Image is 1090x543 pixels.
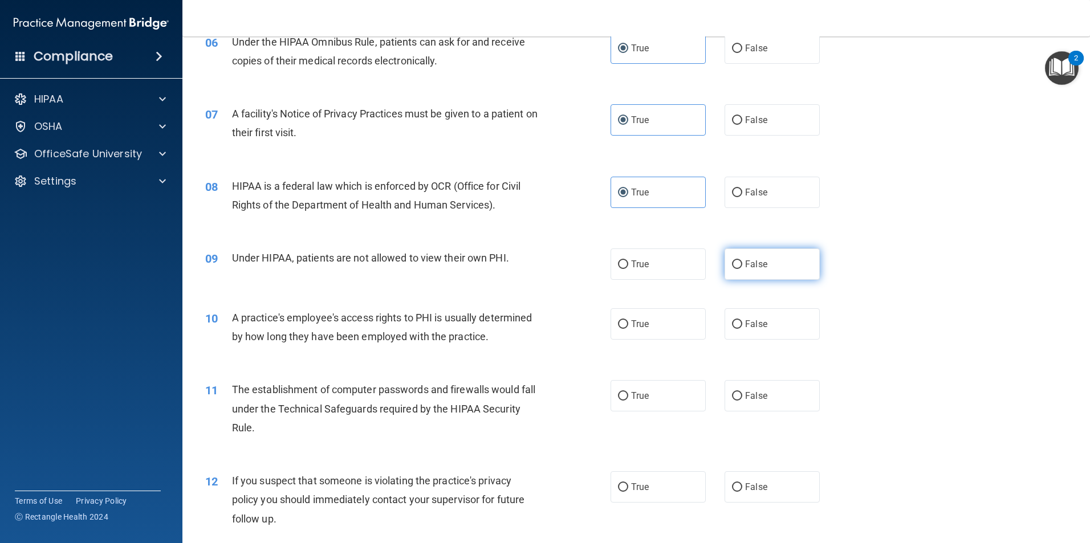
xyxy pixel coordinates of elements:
[205,36,218,50] span: 06
[34,92,63,106] p: HIPAA
[232,475,524,524] span: If you suspect that someone is violating the practice's privacy policy you should immediately con...
[745,259,767,270] span: False
[618,320,628,329] input: True
[631,259,649,270] span: True
[732,189,742,197] input: False
[1074,58,1078,73] div: 2
[232,312,532,342] span: A practice's employee's access rights to PHI is usually determined by how long they have been emp...
[745,390,767,401] span: False
[14,174,166,188] a: Settings
[618,44,628,53] input: True
[232,36,525,67] span: Under the HIPAA Omnibus Rule, patients can ask for and receive copies of their medical records el...
[34,48,113,64] h4: Compliance
[745,319,767,329] span: False
[205,108,218,121] span: 07
[1033,464,1076,508] iframe: Drift Widget Chat Controller
[15,495,62,507] a: Terms of Use
[1045,51,1079,85] button: Open Resource Center, 2 new notifications
[732,392,742,401] input: False
[14,147,166,161] a: OfficeSafe University
[631,390,649,401] span: True
[232,108,538,138] span: A facility's Notice of Privacy Practices must be given to a patient on their first visit.
[205,383,218,397] span: 11
[631,319,649,329] span: True
[14,12,169,35] img: PMB logo
[34,147,142,161] p: OfficeSafe University
[232,252,509,264] span: Under HIPAA, patients are not allowed to view their own PHI.
[14,92,166,106] a: HIPAA
[732,116,742,125] input: False
[232,180,521,211] span: HIPAA is a federal law which is enforced by OCR (Office for Civil Rights of the Department of Hea...
[232,383,535,433] span: The establishment of computer passwords and firewalls would fall under the Technical Safeguards r...
[618,483,628,492] input: True
[618,260,628,269] input: True
[205,312,218,325] span: 10
[205,180,218,194] span: 08
[34,120,63,133] p: OSHA
[205,475,218,488] span: 12
[618,116,628,125] input: True
[745,115,767,125] span: False
[34,174,76,188] p: Settings
[732,483,742,492] input: False
[631,481,649,492] span: True
[745,43,767,54] span: False
[631,115,649,125] span: True
[631,43,649,54] span: True
[732,260,742,269] input: False
[631,187,649,198] span: True
[618,189,628,197] input: True
[745,481,767,492] span: False
[205,252,218,266] span: 09
[745,187,767,198] span: False
[618,392,628,401] input: True
[76,495,127,507] a: Privacy Policy
[732,44,742,53] input: False
[15,511,108,522] span: Ⓒ Rectangle Health 2024
[732,320,742,329] input: False
[14,120,166,133] a: OSHA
